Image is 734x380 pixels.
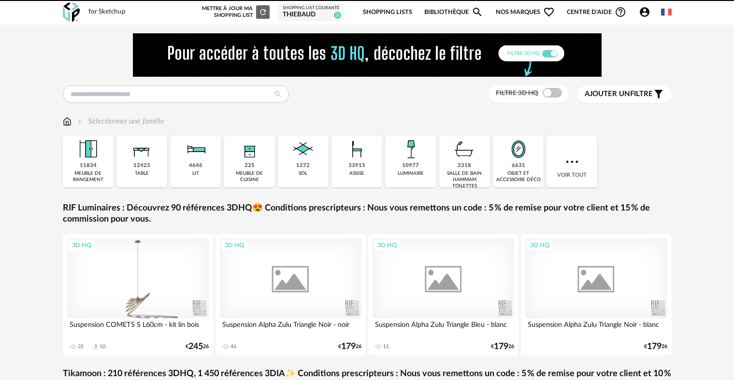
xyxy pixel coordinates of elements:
img: Literie.png [183,136,209,162]
a: Shopping List courante THIEBAUD 2 [283,5,339,19]
img: Meuble%20de%20rangement.png [75,136,101,162]
div: luminaire [398,170,424,177]
div: objet et accessoire déco [496,170,541,183]
div: € 26 [644,343,667,350]
div: Shopping List courante [283,5,339,11]
div: € 26 [491,343,514,350]
img: Sol.png [290,136,316,162]
div: € 26 [338,343,361,350]
span: Download icon [92,343,100,351]
div: sol [299,170,307,177]
div: Suspension Alpha Zulu Triangle Noir - noir [220,318,362,338]
div: 2318 [458,162,471,169]
div: Mettre à jour ma Shopping List [200,5,270,19]
div: 3D HQ [373,239,401,252]
span: 179 [494,343,508,350]
span: Nos marques [496,1,555,24]
img: svg+xml;base64,PHN2ZyB3aWR0aD0iMTYiIGhlaWdodD0iMTYiIHZpZXdCb3g9IjAgMCAxNiAxNiIgZmlsbD0ibm9uZSIgeG... [76,116,84,127]
div: 225 [245,162,255,169]
img: more.7b13dc1.svg [563,153,581,170]
span: Filtre 3D HQ [496,90,538,97]
div: Suspension Alpha Zulu Triangle Noir - blanc [525,318,667,338]
div: meuble de rangement [66,170,111,183]
div: 10977 [402,162,419,169]
span: filtre [585,89,653,99]
a: 3D HQ Suspension Alpha Zulu Triangle Bleu - blanc 11 €17926 [368,234,519,355]
span: Refresh icon [259,9,267,14]
div: 10 [100,343,105,350]
img: Miroir.png [505,136,532,162]
span: Heart Outline icon [543,6,555,18]
a: 3D HQ Suspension COMETS S L60cm - kit lin bois 35 Download icon 10 €24526 [63,234,214,355]
img: svg+xml;base64,PHN2ZyB3aWR0aD0iMTYiIGhlaWdodD0iMTciIHZpZXdCb3g9IjAgMCAxNiAxNyIgZmlsbD0ibm9uZSIgeG... [63,116,72,127]
a: RIF Luminaires : Découvrez 90 références 3DHQ😍 Conditions prescripteurs : Nous vous remettons un ... [63,203,672,225]
div: salle de bain hammam toilettes [442,170,487,189]
a: Shopping Lists [363,1,412,24]
div: 11834 [80,162,97,169]
a: BibliothèqueMagnify icon [424,1,483,24]
span: Magnify icon [472,6,483,18]
div: Voir tout [547,136,597,187]
div: 3D HQ [220,239,248,252]
div: 12423 [133,162,150,169]
img: OXP [63,2,80,22]
div: Suspension Alpha Zulu Triangle Bleu - blanc [373,318,515,338]
div: 33915 [348,162,365,169]
span: 2 [334,12,341,19]
div: 4646 [189,162,202,169]
div: 46 [230,343,236,350]
div: 11 [383,343,389,350]
img: Luminaire.png [398,136,424,162]
span: Ajouter un [585,90,630,98]
div: 1272 [296,162,310,169]
div: 3D HQ [526,239,554,252]
span: Centre d'aideHelp Circle Outline icon [567,6,626,18]
div: 35 [78,343,84,350]
span: Filter icon [653,88,664,100]
div: 6631 [512,162,525,169]
span: 179 [647,343,662,350]
span: 245 [188,343,203,350]
span: Help Circle Outline icon [615,6,626,18]
div: Sélectionner une famille [76,116,164,127]
span: 179 [341,343,356,350]
div: 3D HQ [68,239,96,252]
div: € 26 [186,343,209,350]
img: fr [661,7,672,17]
div: for Sketchup [88,8,126,16]
div: THIEBAUD [283,11,339,19]
img: Table.png [129,136,155,162]
div: meuble de cuisine [227,170,272,183]
a: 3D HQ Suspension Alpha Zulu Triangle Noir - blanc €17926 [521,234,672,355]
div: table [135,170,149,177]
div: Suspension COMETS S L60cm - kit lin bois [67,318,209,338]
img: Salle%20de%20bain.png [451,136,477,162]
div: lit [192,170,199,177]
span: Account Circle icon [639,6,655,18]
button: Ajouter unfiltre Filter icon [577,86,672,102]
div: assise [349,170,364,177]
a: 3D HQ Suspension Alpha Zulu Triangle Noir - noir 46 €17926 [216,234,366,355]
img: FILTRE%20HQ%20NEW_V1%20(4).gif [133,33,602,77]
span: Account Circle icon [639,6,650,18]
img: Assise.png [344,136,370,162]
img: Rangement.png [236,136,262,162]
